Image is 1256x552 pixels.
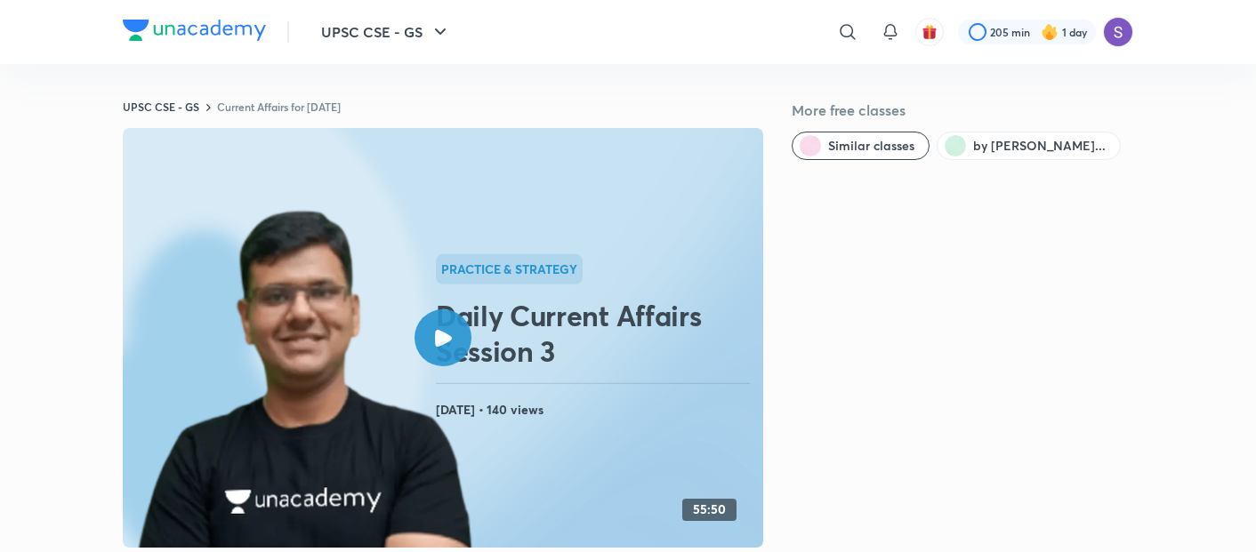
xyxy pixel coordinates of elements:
[123,100,199,114] a: UPSC CSE - GS
[123,20,266,45] a: Company Logo
[217,100,341,114] a: Current Affairs for [DATE]
[310,14,462,50] button: UPSC CSE - GS
[1103,17,1133,47] img: Satnam Singh
[123,20,266,41] img: Company Logo
[693,502,726,517] h4: 55:50
[922,24,938,40] img: avatar
[973,137,1106,155] span: by Chandramouli Choudhary
[792,132,930,160] button: Similar classes
[792,100,1133,121] h5: More free classes
[937,132,1121,160] button: by Chandramouli Choudhary
[436,298,756,369] h2: Daily Current Affairs Session 3
[915,18,944,46] button: avatar
[828,137,914,155] span: Similar classes
[436,398,756,421] h4: [DATE] • 140 views
[1041,23,1059,41] img: streak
